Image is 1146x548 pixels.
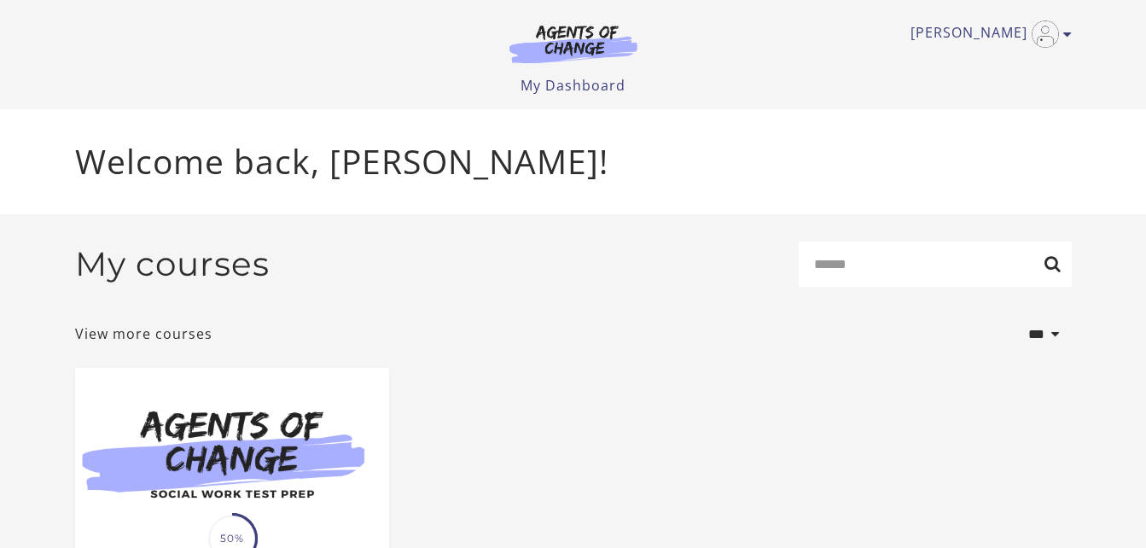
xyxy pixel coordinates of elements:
a: View more courses [75,324,212,344]
a: My Dashboard [521,76,625,95]
h2: My courses [75,244,270,284]
p: Welcome back, [PERSON_NAME]! [75,137,1072,187]
img: Agents of Change Logo [492,24,655,63]
a: Toggle menu [910,20,1063,48]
